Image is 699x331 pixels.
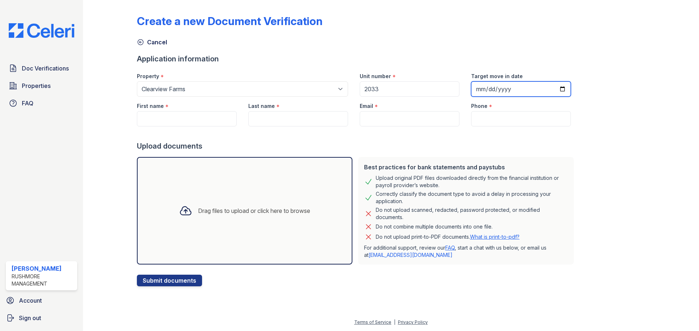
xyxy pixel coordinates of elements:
[3,23,80,38] img: CE_Logo_Blue-a8612792a0a2168367f1c8372b55b34899dd931a85d93a1a3d3e32e68fde9ad4.png
[376,206,568,221] div: Do not upload scanned, redacted, password protected, or modified documents.
[445,245,455,251] a: FAQ
[376,190,568,205] div: Correctly classify the document type to avoid a delay in processing your application.
[376,233,520,241] p: Do not upload print-to-PDF documents.
[19,314,41,322] span: Sign out
[22,81,51,90] span: Properties
[12,264,74,273] div: [PERSON_NAME]
[3,293,80,308] a: Account
[137,141,577,151] div: Upload documents
[22,64,69,73] span: Doc Verifications
[376,222,493,231] div: Do not combine multiple documents into one file.
[394,319,395,325] div: |
[22,99,33,108] span: FAQ
[471,73,523,80] label: Target move in date
[364,163,568,171] div: Best practices for bank statements and paystubs
[12,273,74,287] div: Rushmore Management
[3,311,80,325] a: Sign out
[368,252,453,258] a: [EMAIL_ADDRESS][DOMAIN_NAME]
[137,275,202,286] button: Submit documents
[137,102,164,110] label: First name
[137,38,167,47] a: Cancel
[376,174,568,189] div: Upload original PDF files downloaded directly from the financial institution or payroll provider’...
[137,73,159,80] label: Property
[354,319,391,325] a: Terms of Service
[364,244,568,259] p: For additional support, review our , start a chat with us below, or email us at
[137,15,323,28] div: Create a new Document Verification
[471,102,487,110] label: Phone
[360,102,373,110] label: Email
[398,319,428,325] a: Privacy Policy
[19,296,42,305] span: Account
[470,234,520,240] a: What is print-to-pdf?
[137,54,577,64] div: Application information
[6,78,77,93] a: Properties
[198,206,310,215] div: Drag files to upload or click here to browse
[6,96,77,110] a: FAQ
[360,73,391,80] label: Unit number
[248,102,275,110] label: Last name
[6,61,77,76] a: Doc Verifications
